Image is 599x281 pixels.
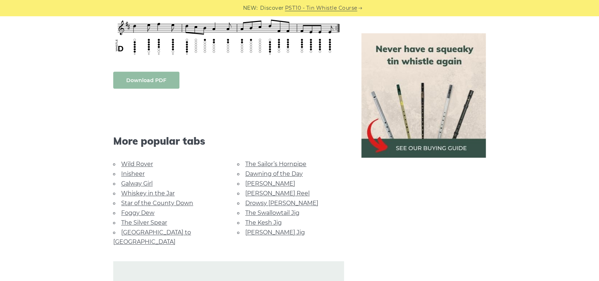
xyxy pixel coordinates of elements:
[121,180,153,187] a: Galway Girl
[245,190,310,197] a: [PERSON_NAME] Reel
[121,190,175,197] a: Whiskey in the Jar
[245,170,303,177] a: Dawning of the Day
[121,219,167,226] a: The Silver Spear
[243,4,258,12] span: NEW:
[121,161,153,167] a: Wild Rover
[121,170,145,177] a: Inisheer
[245,161,306,167] a: The Sailor’s Hornpipe
[361,33,486,158] img: tin whistle buying guide
[285,4,357,12] a: PST10 - Tin Whistle Course
[113,135,344,147] span: More popular tabs
[113,72,179,89] a: Download PDF
[245,180,295,187] a: [PERSON_NAME]
[121,209,154,216] a: Foggy Dew
[245,209,299,216] a: The Swallowtail Jig
[260,4,284,12] span: Discover
[245,219,282,226] a: The Kesh Jig
[245,229,305,236] a: [PERSON_NAME] Jig
[113,229,191,245] a: [GEOGRAPHIC_DATA] to [GEOGRAPHIC_DATA]
[245,200,318,207] a: Drowsy [PERSON_NAME]
[121,200,193,207] a: Star of the County Down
